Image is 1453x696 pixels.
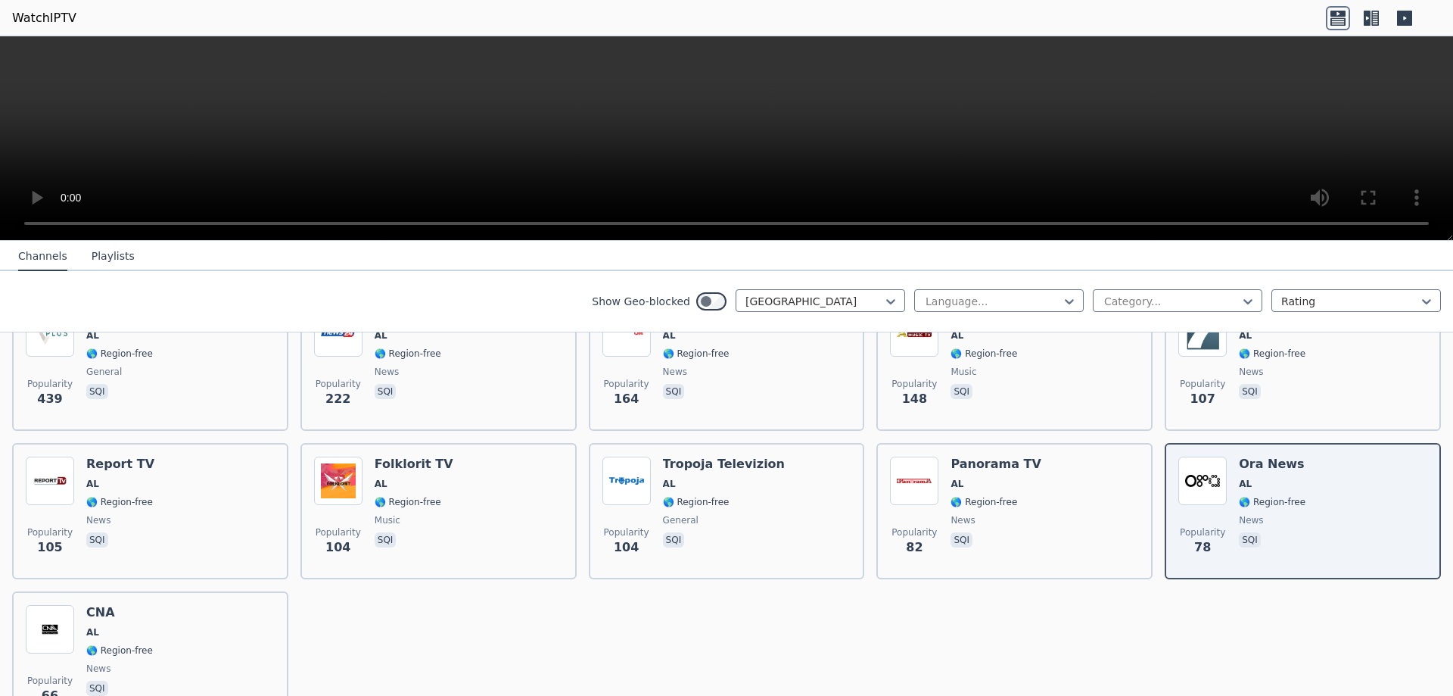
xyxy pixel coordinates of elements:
[614,390,639,408] span: 164
[1178,308,1227,357] img: Kanali 7
[951,329,963,342] span: AL
[663,532,685,548] p: sqi
[316,378,361,390] span: Popularity
[951,457,1041,472] h6: Panorama TV
[86,605,153,620] h6: CNA
[37,538,62,557] span: 105
[1239,514,1263,526] span: news
[86,663,110,675] span: news
[1239,384,1261,399] p: sqi
[604,526,649,538] span: Popularity
[27,675,73,687] span: Popularity
[375,496,441,508] span: 🌎 Region-free
[27,526,73,538] span: Popularity
[375,457,453,472] h6: Folklorit TV
[891,526,937,538] span: Popularity
[375,329,387,342] span: AL
[18,242,67,271] button: Channels
[602,457,651,505] img: Tropoja Televizion
[1239,478,1252,490] span: AL
[325,390,350,408] span: 222
[375,348,441,360] span: 🌎 Region-free
[86,514,110,526] span: news
[1239,496,1305,508] span: 🌎 Region-free
[375,384,397,399] p: sqi
[1178,457,1227,505] img: Ora News
[663,366,687,378] span: news
[951,532,972,548] p: sqi
[614,538,639,557] span: 104
[92,242,135,271] button: Playlists
[951,348,1017,360] span: 🌎 Region-free
[1239,348,1305,360] span: 🌎 Region-free
[86,366,122,378] span: general
[1194,538,1211,557] span: 78
[902,390,927,408] span: 148
[1239,457,1305,472] h6: Ora News
[663,457,785,472] h6: Tropoja Televizion
[325,538,350,557] span: 104
[12,9,76,27] a: WatchIPTV
[26,457,74,505] img: Report TV
[86,681,108,696] p: sqi
[663,329,676,342] span: AL
[314,308,362,357] img: News 24
[314,457,362,505] img: Folklorit TV
[375,532,397,548] p: sqi
[951,384,972,399] p: sqi
[375,514,400,526] span: music
[86,348,153,360] span: 🌎 Region-free
[1239,532,1261,548] p: sqi
[906,538,923,557] span: 82
[604,378,649,390] span: Popularity
[663,478,676,490] span: AL
[37,390,62,408] span: 439
[663,384,685,399] p: sqi
[86,384,108,399] p: sqi
[86,478,99,490] span: AL
[86,329,99,342] span: AL
[86,457,154,472] h6: Report TV
[1190,390,1215,408] span: 107
[602,308,651,357] img: A2 CNN
[663,348,730,360] span: 🌎 Region-free
[86,496,153,508] span: 🌎 Region-free
[951,366,976,378] span: music
[891,378,937,390] span: Popularity
[951,478,963,490] span: AL
[592,294,690,309] label: Show Geo-blocked
[375,478,387,490] span: AL
[375,366,399,378] span: news
[951,496,1017,508] span: 🌎 Region-free
[1180,378,1225,390] span: Popularity
[86,626,99,638] span: AL
[1239,329,1252,342] span: AL
[663,514,698,526] span: general
[663,496,730,508] span: 🌎 Region-free
[26,308,74,357] img: Vizion Plus
[1180,526,1225,538] span: Popularity
[26,605,74,654] img: CNA
[890,457,938,505] img: Panorama TV
[86,645,153,657] span: 🌎 Region-free
[951,514,975,526] span: news
[890,308,938,357] img: AlbKanale Music TV
[27,378,73,390] span: Popularity
[86,532,108,548] p: sqi
[1239,366,1263,378] span: news
[316,526,361,538] span: Popularity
